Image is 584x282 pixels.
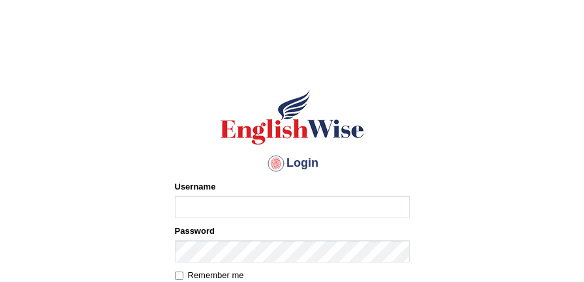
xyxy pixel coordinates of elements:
[175,272,183,280] input: Remember me
[175,153,410,174] h4: Login
[175,180,216,193] label: Username
[175,225,215,237] label: Password
[175,269,244,282] label: Remember me
[218,88,367,147] img: Logo of English Wise sign in for intelligent practice with AI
